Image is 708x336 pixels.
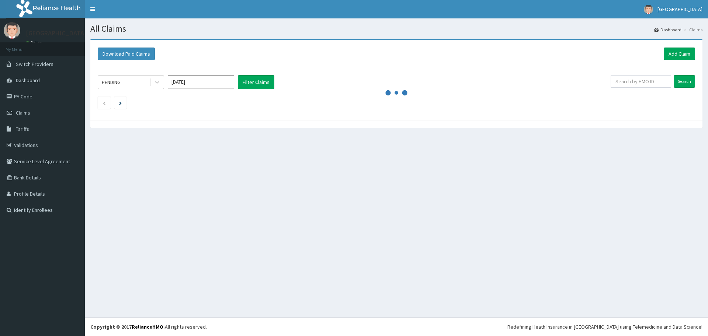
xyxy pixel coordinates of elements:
img: User Image [4,22,20,39]
span: Dashboard [16,77,40,84]
input: Search [674,75,695,88]
strong: Copyright © 2017 . [90,323,165,330]
svg: audio-loading [385,82,407,104]
button: Download Paid Claims [98,48,155,60]
span: Tariffs [16,126,29,132]
a: RelianceHMO [132,323,163,330]
img: User Image [644,5,653,14]
a: Next page [119,99,122,106]
p: [GEOGRAPHIC_DATA] [26,30,87,36]
a: Online [26,40,44,45]
a: Dashboard [654,27,681,33]
a: Previous page [103,99,106,106]
li: Claims [682,27,702,33]
input: Search by HMO ID [611,75,671,88]
button: Filter Claims [238,75,274,89]
footer: All rights reserved. [85,317,708,336]
span: Switch Providers [16,61,53,67]
span: [GEOGRAPHIC_DATA] [657,6,702,13]
input: Select Month and Year [168,75,234,88]
div: Redefining Heath Insurance in [GEOGRAPHIC_DATA] using Telemedicine and Data Science! [507,323,702,330]
span: Claims [16,109,30,116]
a: Add Claim [664,48,695,60]
h1: All Claims [90,24,702,34]
div: PENDING [102,78,121,86]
